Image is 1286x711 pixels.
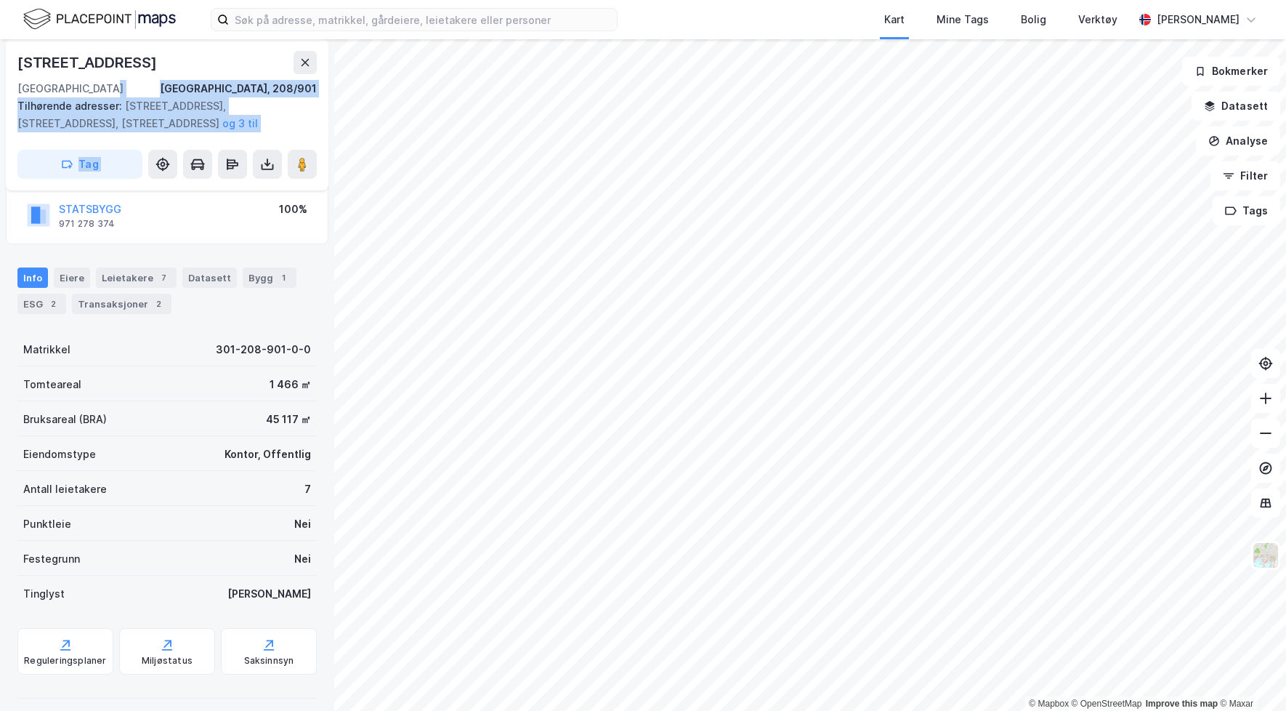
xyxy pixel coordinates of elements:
div: Leietakere [96,268,177,288]
div: Antall leietakere [23,481,107,498]
button: Tags [1213,196,1280,225]
div: Reguleringsplaner [24,655,106,667]
div: Saksinnsyn [244,655,294,667]
div: Tomteareal [23,376,81,393]
div: [STREET_ADDRESS] [17,51,160,74]
div: Tinglyst [23,585,65,603]
div: Kart [884,11,905,28]
a: Improve this map [1146,699,1218,709]
a: OpenStreetMap [1072,699,1142,709]
div: [PERSON_NAME] [1157,11,1240,28]
button: Analyse [1196,126,1280,156]
div: [PERSON_NAME] [227,585,311,603]
div: [STREET_ADDRESS], [STREET_ADDRESS], [STREET_ADDRESS] [17,97,305,132]
div: Mine Tags [937,11,989,28]
div: 7 [304,481,311,498]
span: Tilhørende adresser: [17,100,125,112]
div: Bolig [1021,11,1046,28]
div: [GEOGRAPHIC_DATA] [17,80,124,97]
button: Bokmerker [1182,57,1280,86]
div: Miljøstatus [142,655,193,667]
div: 301-208-901-0-0 [216,341,311,358]
div: Bygg [243,268,296,288]
div: 2 [151,297,166,311]
div: Datasett [182,268,237,288]
img: Z [1252,542,1279,569]
button: Datasett [1192,92,1280,121]
div: Transaksjoner [72,294,171,314]
div: Festegrunn [23,550,80,568]
div: Matrikkel [23,341,70,358]
div: Nei [294,515,311,533]
div: Info [17,268,48,288]
div: 100% [279,201,307,218]
a: Mapbox [1029,699,1069,709]
div: 1 [276,270,291,285]
div: ESG [17,294,66,314]
div: Kontor, Offentlig [225,446,311,463]
input: Søk på adresse, matrikkel, gårdeiere, leietakere eller personer [229,9,617,31]
div: Bruksareal (BRA) [23,411,107,428]
button: Tag [17,150,142,179]
div: 971 278 374 [59,218,115,230]
div: [GEOGRAPHIC_DATA], 208/901 [160,80,317,97]
img: logo.f888ab2527a4732fd821a326f86c7f29.svg [23,7,176,32]
div: Eiendomstype [23,446,96,463]
div: Verktøy [1078,11,1117,28]
div: 2 [46,297,60,311]
div: 1 466 ㎡ [270,376,311,393]
div: 45 117 ㎡ [266,411,311,428]
div: Nei [294,550,311,568]
div: Punktleie [23,515,71,533]
div: 7 [156,270,171,285]
div: Eiere [54,268,90,288]
button: Filter [1210,161,1280,190]
div: Kontrollprogram for chat [1213,641,1286,711]
iframe: Chat Widget [1213,641,1286,711]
